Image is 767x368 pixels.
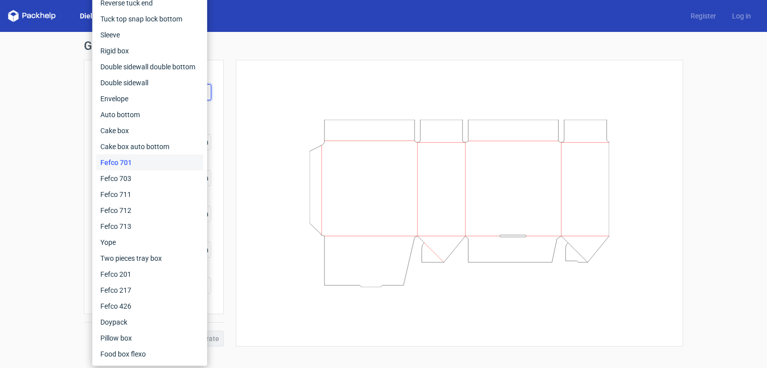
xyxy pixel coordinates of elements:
[96,266,203,282] div: Fefco 201
[96,11,203,27] div: Tuck top snap lock bottom
[683,11,724,21] a: Register
[96,43,203,59] div: Rigid box
[96,298,203,314] div: Fefco 426
[96,171,203,186] div: Fefco 703
[96,218,203,234] div: Fefco 713
[96,91,203,107] div: Envelope
[96,75,203,91] div: Double sidewall
[96,250,203,266] div: Two pieces tray box
[96,123,203,139] div: Cake box
[96,282,203,298] div: Fefco 217
[96,59,203,75] div: Double sidewall double bottom
[96,330,203,346] div: Pillow box
[96,155,203,171] div: Fefco 701
[96,27,203,43] div: Sleeve
[96,314,203,330] div: Doypack
[96,139,203,155] div: Cake box auto bottom
[96,346,203,362] div: Food box flexo
[72,11,114,21] a: Dielines
[84,40,683,52] h1: Generate new dieline
[96,107,203,123] div: Auto bottom
[96,186,203,202] div: Fefco 711
[724,11,759,21] a: Log in
[96,202,203,218] div: Fefco 712
[96,234,203,250] div: Yope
